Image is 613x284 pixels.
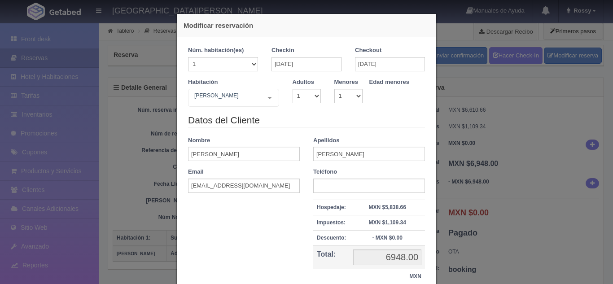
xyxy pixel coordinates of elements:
h4: Modificar reservación [184,21,429,30]
label: Apellidos [313,136,340,145]
label: Edad menores [369,78,410,87]
label: Nombre [188,136,210,145]
strong: MXN [409,273,421,280]
label: Núm. habitación(es) [188,46,244,55]
strong: MXN $5,838.66 [368,204,406,210]
label: Habitación [188,78,218,87]
th: Descuento: [313,230,350,245]
strong: MXN $1,109.34 [368,219,406,226]
label: Adultos [293,78,314,87]
label: Checkout [355,46,381,55]
label: Email [188,168,204,176]
input: DD-MM-AAAA [355,57,425,71]
strong: - MXN $0.00 [372,235,402,241]
label: Menores [334,78,358,87]
th: Impuestos: [313,215,350,230]
th: Hospedaje: [313,200,350,215]
legend: Datos del Cliente [188,114,425,127]
input: Seleccionar hab. [192,91,197,105]
label: Checkin [271,46,294,55]
th: Total: [313,246,350,269]
input: DD-MM-AAAA [271,57,342,71]
span: [PERSON_NAME] [192,91,261,100]
label: Teléfono [313,168,337,176]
